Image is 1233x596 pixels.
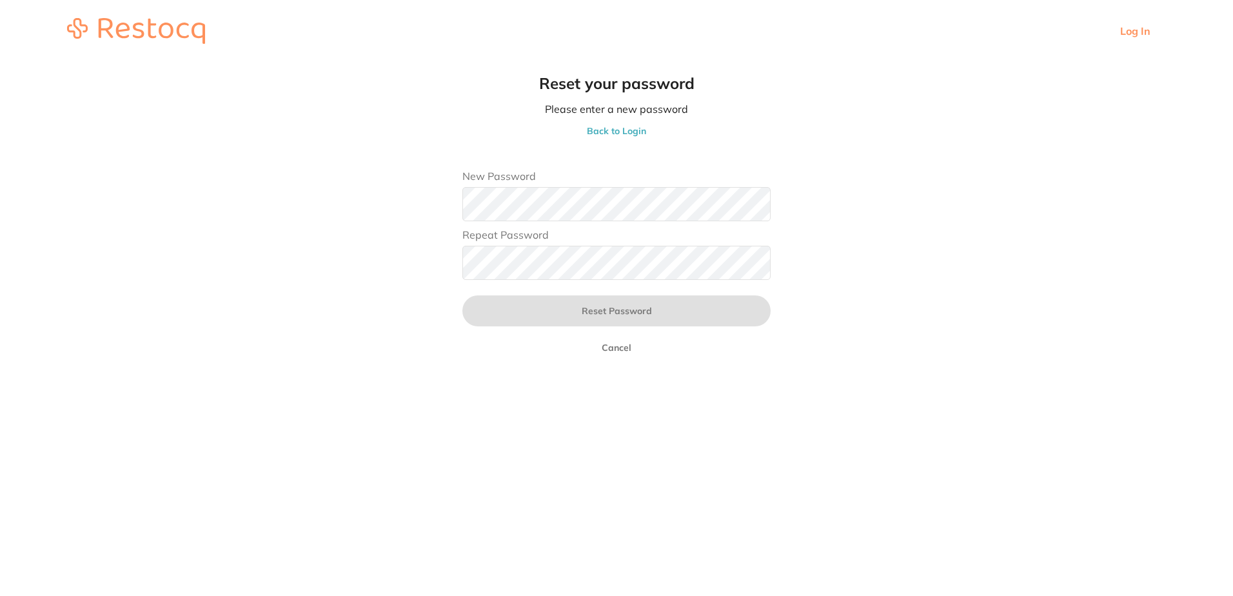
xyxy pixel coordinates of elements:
p: Please enter a new password [545,103,688,115]
label: New Password [462,170,771,182]
label: Repeat Password [462,229,771,241]
h2: Reset your password [539,75,695,93]
span: Reset Password [582,305,652,317]
button: Reset Password [462,295,771,326]
a: Log In [1120,25,1150,37]
img: restocq_logo.svg [67,18,205,44]
button: Back to Login [583,125,650,137]
button: Cancel [598,342,635,353]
